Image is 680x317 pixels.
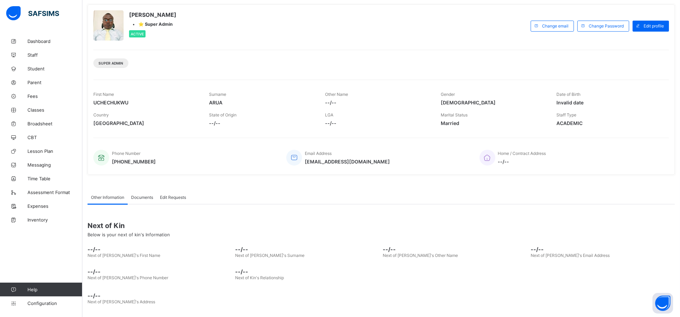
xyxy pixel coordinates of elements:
span: Change Password [589,23,624,29]
span: Lesson Plan [27,148,82,154]
span: --/-- [88,246,232,253]
span: Home / Contract Address [498,151,546,156]
span: Student [27,66,82,71]
span: Edit Requests [160,195,186,200]
span: Configuration [27,301,82,306]
span: Invalid date [557,100,662,105]
span: Next of [PERSON_NAME]'s Surname [235,253,304,258]
span: Other Information [91,195,124,200]
span: [DEMOGRAPHIC_DATA] [441,100,546,105]
span: CBT [27,135,82,140]
span: UCHECHUKWU [93,100,199,105]
span: Other Name [325,92,348,97]
span: LGA [325,112,333,117]
span: --/-- [383,246,527,253]
span: [EMAIL_ADDRESS][DOMAIN_NAME] [305,159,390,165]
span: Parent [27,80,82,85]
span: --/-- [209,120,314,126]
span: Expenses [27,203,82,209]
div: • [129,22,176,27]
span: Fees [27,93,82,99]
span: State of Origin [209,112,237,117]
span: ACADEMIC [557,120,662,126]
span: Classes [27,107,82,113]
span: Marital Status [441,112,468,117]
span: Dashboard [27,38,82,44]
span: [PERSON_NAME] [129,11,176,18]
span: Documents [131,195,153,200]
span: Next of [PERSON_NAME]'s First Name [88,253,160,258]
span: Staff Type [557,112,577,117]
span: --/-- [88,268,232,275]
span: Active [131,32,144,36]
span: Date of Birth [557,92,581,97]
span: --/-- [325,100,430,105]
span: --/-- [325,120,430,126]
span: Inventory [27,217,82,223]
span: Change email [542,23,568,29]
span: --/-- [88,292,675,299]
span: Below is your next of kin's Information [88,232,170,237]
span: Married [441,120,546,126]
span: --/-- [235,268,379,275]
span: Next of [PERSON_NAME]'s Address [88,299,155,304]
span: [GEOGRAPHIC_DATA] [93,120,199,126]
span: Assessment Format [27,190,82,195]
button: Open asap [653,293,673,314]
span: Email Address [305,151,332,156]
span: Messaging [27,162,82,168]
span: ⭐ Super Admin [138,22,173,27]
span: First Name [93,92,114,97]
span: [PHONE_NUMBER] [112,159,156,165]
span: Phone Number [112,151,140,156]
span: Broadsheet [27,121,82,126]
span: Next of [PERSON_NAME]'s Other Name [383,253,458,258]
span: Surname [209,92,226,97]
span: Next of Kin [88,222,675,230]
span: Next of [PERSON_NAME]'s Phone Number [88,275,168,280]
span: --/-- [235,246,379,253]
span: Time Table [27,176,82,181]
span: Help [27,287,82,292]
span: Gender [441,92,455,97]
span: Edit profile [644,23,664,29]
img: safsims [6,6,59,21]
span: Next of [PERSON_NAME]'s Email Address [531,253,610,258]
span: Super Admin [99,61,123,65]
span: ARUA [209,100,314,105]
span: Next of Kin's Relationship [235,275,284,280]
span: --/-- [498,159,546,165]
span: --/-- [531,246,675,253]
span: Staff [27,52,82,58]
span: Country [93,112,109,117]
